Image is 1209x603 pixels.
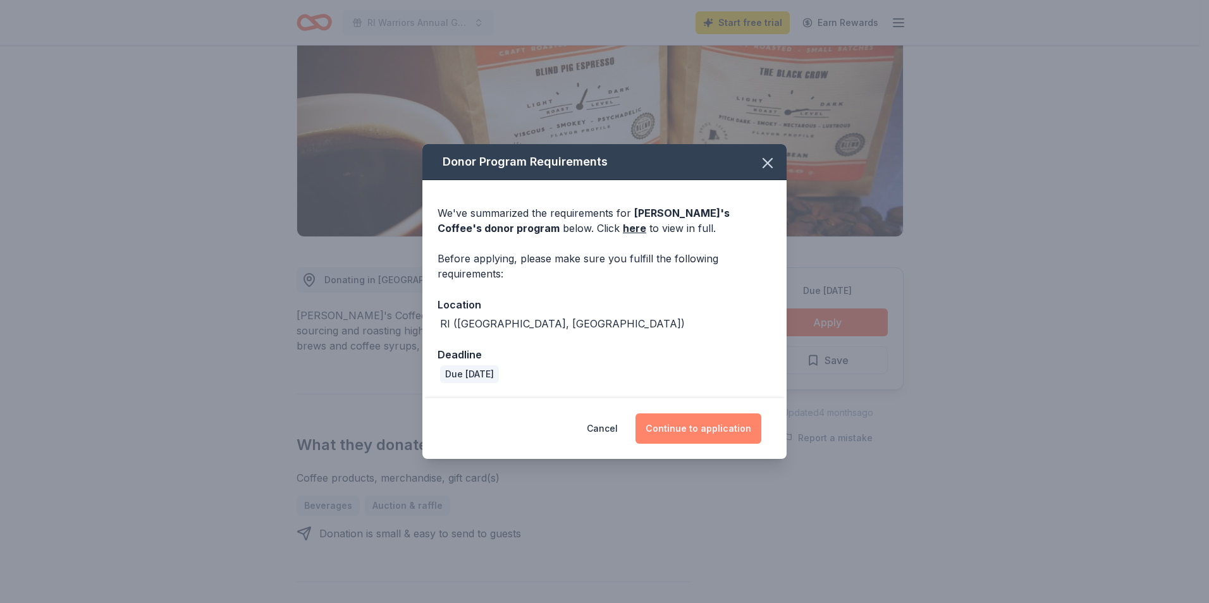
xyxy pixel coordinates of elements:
[587,413,618,444] button: Cancel
[422,144,787,180] div: Donor Program Requirements
[623,221,646,236] a: here
[635,413,761,444] button: Continue to application
[438,251,771,281] div: Before applying, please make sure you fulfill the following requirements:
[440,316,685,331] div: RI ([GEOGRAPHIC_DATA], [GEOGRAPHIC_DATA])
[438,296,771,313] div: Location
[438,205,771,236] div: We've summarized the requirements for below. Click to view in full.
[438,346,771,363] div: Deadline
[440,365,499,383] div: Due [DATE]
